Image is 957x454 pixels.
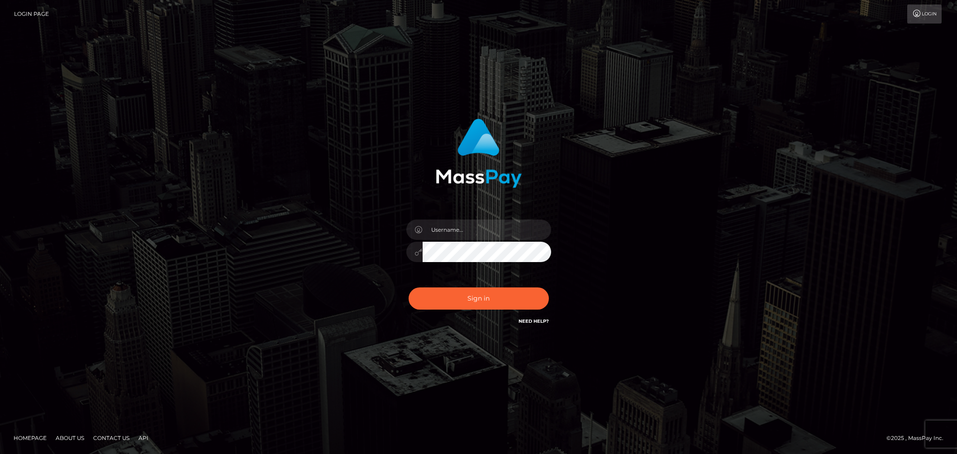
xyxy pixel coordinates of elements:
div: © 2025 , MassPay Inc. [886,433,950,443]
a: Homepage [10,431,50,445]
a: API [135,431,152,445]
a: About Us [52,431,88,445]
a: Login Page [14,5,49,24]
button: Sign in [409,287,549,310]
img: MassPay Login [436,119,522,188]
a: Contact Us [90,431,133,445]
a: Login [907,5,942,24]
a: Need Help? [519,318,549,324]
input: Username... [423,220,551,240]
